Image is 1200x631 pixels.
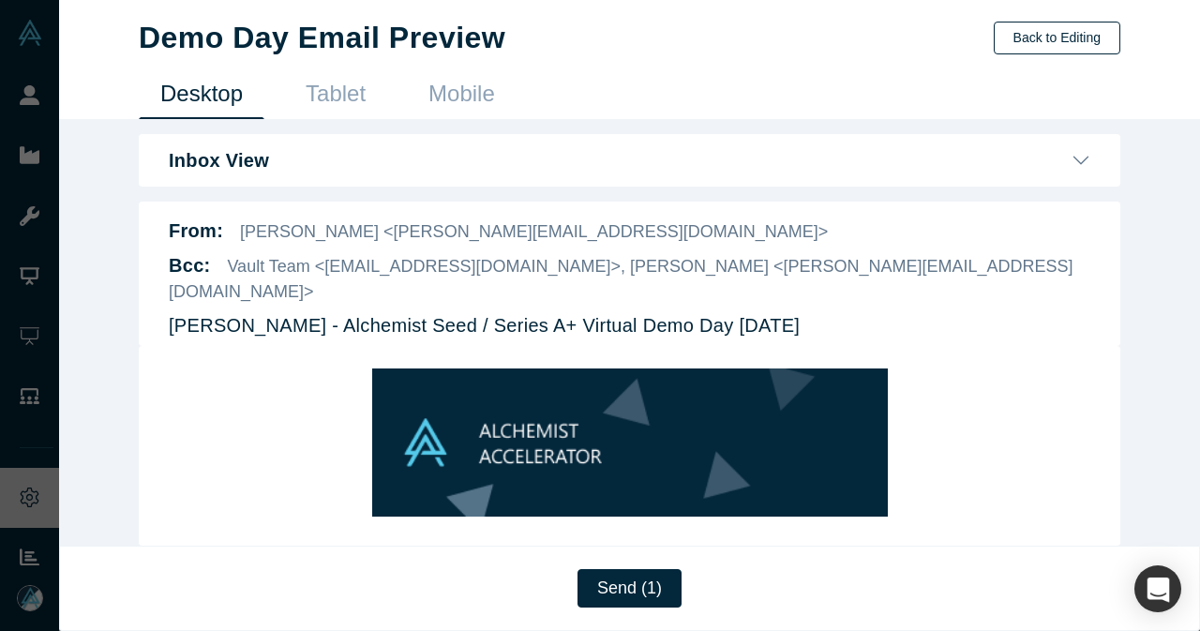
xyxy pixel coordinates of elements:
[284,75,387,119] a: Tablet
[169,255,211,276] b: Bcc :
[139,20,505,55] h1: Demo Day Email Preview
[139,75,264,119] a: Desktop
[994,22,1120,54] button: Back to Editing
[169,346,1090,531] iframe: DemoDay Email Preview
[240,222,828,241] span: [PERSON_NAME] <[PERSON_NAME][EMAIL_ADDRESS][DOMAIN_NAME]>
[407,75,517,119] a: Mobile
[169,220,223,241] b: From:
[169,311,800,339] p: [PERSON_NAME] - Alchemist Seed / Series A+ Virtual Demo Day [DATE]
[577,569,682,608] button: Send (1)
[169,257,1073,301] span: Vault Team <[EMAIL_ADDRESS][DOMAIN_NAME]>, [PERSON_NAME] <[PERSON_NAME][EMAIL_ADDRESS][DOMAIN_NAME]>
[169,149,1090,172] button: Inbox View
[169,149,269,172] b: Inbox View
